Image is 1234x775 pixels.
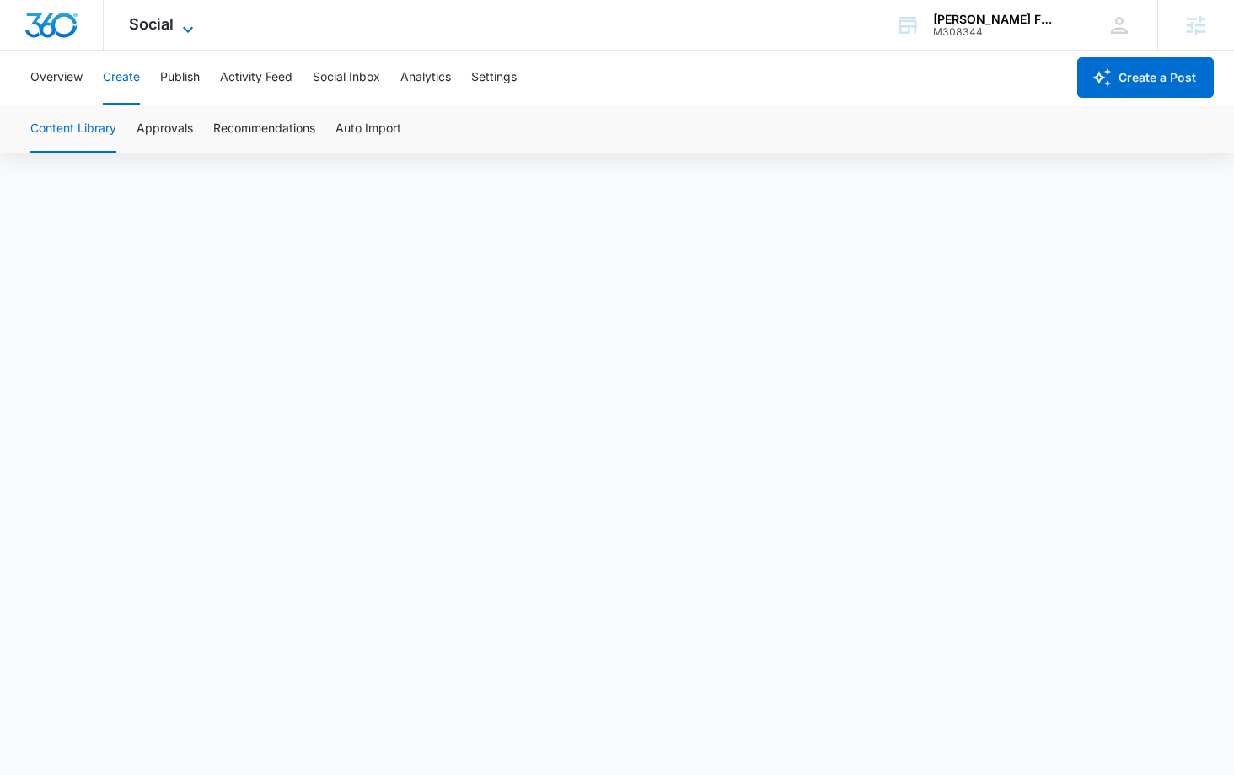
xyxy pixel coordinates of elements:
[220,51,292,105] button: Activity Feed
[933,26,1056,38] div: account id
[400,51,451,105] button: Analytics
[160,51,200,105] button: Publish
[313,51,380,105] button: Social Inbox
[933,13,1056,26] div: account name
[30,51,83,105] button: Overview
[137,105,193,153] button: Approvals
[1077,57,1214,98] button: Create a Post
[213,105,315,153] button: Recommendations
[103,51,140,105] button: Create
[335,105,401,153] button: Auto Import
[30,105,116,153] button: Content Library
[471,51,517,105] button: Settings
[129,15,174,33] span: Social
